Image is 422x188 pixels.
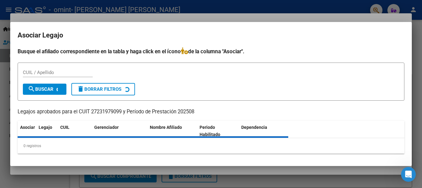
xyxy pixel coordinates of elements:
datatable-header-cell: Periodo Habilitado [197,121,239,141]
span: Borrar Filtros [77,86,121,92]
span: Buscar [28,86,53,92]
div: 0 registros [18,138,404,154]
span: Legajo [39,125,52,130]
p: Legajos aprobados para el CUIT 27231979099 y Período de Prestación 202508 [18,108,404,116]
datatable-header-cell: Legajo [36,121,58,141]
iframe: Intercom live chat [401,167,416,182]
datatable-header-cell: Gerenciador [92,121,147,141]
span: Gerenciador [94,125,119,130]
datatable-header-cell: CUIL [58,121,92,141]
datatable-header-cell: Nombre Afiliado [147,121,197,141]
span: Dependencia [241,125,267,130]
mat-icon: search [28,85,35,93]
button: Buscar [23,84,66,95]
datatable-header-cell: Asociar [18,121,36,141]
span: Periodo Habilitado [200,125,220,137]
span: CUIL [60,125,70,130]
h2: Asociar Legajo [18,29,404,41]
datatable-header-cell: Dependencia [239,121,289,141]
button: Borrar Filtros [71,83,135,95]
mat-icon: delete [77,85,84,93]
h4: Busque el afiliado correspondiente en la tabla y haga click en el ícono de la columna "Asociar". [18,47,404,55]
span: Asociar [20,125,35,130]
span: Nombre Afiliado [150,125,182,130]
